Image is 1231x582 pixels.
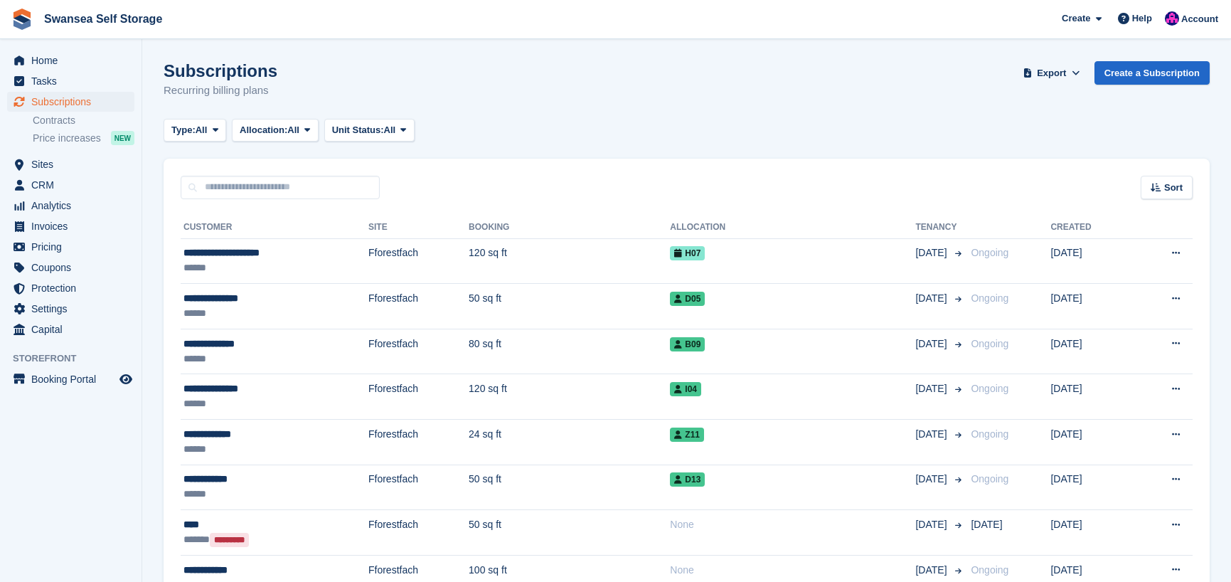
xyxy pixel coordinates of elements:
th: Site [368,216,469,239]
span: Storefront [13,351,142,366]
span: Unit Status: [332,123,384,137]
span: CRM [31,175,117,195]
span: D05 [670,292,705,306]
td: 120 sq ft [469,238,670,284]
a: menu [7,92,134,112]
span: Ongoing [971,383,1008,394]
span: Ongoing [971,473,1008,485]
td: [DATE] [1050,374,1132,420]
p: Recurring billing plans [164,83,277,99]
th: Booking [469,216,670,239]
a: menu [7,71,134,91]
th: Created [1050,216,1132,239]
span: Protection [31,278,117,298]
span: Export [1037,66,1066,80]
a: Contracts [33,114,134,127]
span: Type: [171,123,196,137]
span: Analytics [31,196,117,216]
span: Ongoing [971,292,1008,304]
td: [DATE] [1050,465,1132,510]
span: [DATE] [915,381,949,396]
span: Help [1132,11,1152,26]
span: Booking Portal [31,369,117,389]
div: NEW [111,131,134,145]
td: Fforestfach [368,465,469,510]
td: Fforestfach [368,510,469,556]
a: menu [7,216,134,236]
a: Preview store [117,371,134,388]
td: 50 sq ft [469,465,670,510]
td: 24 sq ft [469,420,670,465]
span: [DATE] [915,337,949,351]
img: Donna Davies [1165,11,1179,26]
td: 120 sq ft [469,374,670,420]
div: None [670,517,915,532]
span: [DATE] [915,563,949,578]
span: All [287,123,299,137]
a: menu [7,196,134,216]
a: menu [7,258,134,277]
span: B09 [670,337,705,351]
td: [DATE] [1050,329,1132,374]
span: Settings [31,299,117,319]
a: Create a Subscription [1094,61,1210,85]
span: Allocation: [240,123,287,137]
span: All [196,123,208,137]
span: Create [1062,11,1090,26]
a: menu [7,175,134,195]
a: menu [7,237,134,257]
td: 50 sq ft [469,510,670,556]
td: [DATE] [1050,420,1132,465]
img: stora-icon-8386f47178a22dfd0bd8f6a31ec36ba5ce8667c1dd55bd0f319d3a0aa187defe.svg [11,9,33,30]
span: [DATE] [915,291,949,306]
span: Ongoing [971,338,1008,349]
button: Allocation: All [232,119,319,142]
span: Ongoing [971,247,1008,258]
span: Sort [1164,181,1183,195]
span: Price increases [33,132,101,145]
a: menu [7,319,134,339]
td: Fforestfach [368,420,469,465]
td: Fforestfach [368,374,469,420]
a: Price increases NEW [33,130,134,146]
span: Pricing [31,237,117,257]
th: Customer [181,216,368,239]
span: [DATE] [971,519,1002,530]
button: Type: All [164,119,226,142]
span: [DATE] [915,427,949,442]
button: Export [1020,61,1083,85]
div: None [670,563,915,578]
span: H07 [670,246,705,260]
span: Subscriptions [31,92,117,112]
span: Account [1181,12,1218,26]
span: Invoices [31,216,117,236]
a: menu [7,154,134,174]
button: Unit Status: All [324,119,415,142]
span: Home [31,51,117,70]
a: menu [7,51,134,70]
th: Tenancy [915,216,965,239]
span: Capital [31,319,117,339]
a: Swansea Self Storage [38,7,168,31]
span: All [384,123,396,137]
td: Fforestfach [368,238,469,284]
span: D13 [670,472,705,487]
td: 80 sq ft [469,329,670,374]
a: menu [7,299,134,319]
a: menu [7,369,134,389]
td: Fforestfach [368,329,469,374]
span: Ongoing [971,564,1008,576]
td: 50 sq ft [469,284,670,329]
span: [DATE] [915,472,949,487]
td: Fforestfach [368,284,469,329]
th: Allocation [670,216,915,239]
td: [DATE] [1050,510,1132,556]
span: Coupons [31,258,117,277]
h1: Subscriptions [164,61,277,80]
span: Z11 [670,428,704,442]
span: Ongoing [971,428,1008,440]
span: I04 [670,382,701,396]
span: Tasks [31,71,117,91]
span: Sites [31,154,117,174]
td: [DATE] [1050,284,1132,329]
